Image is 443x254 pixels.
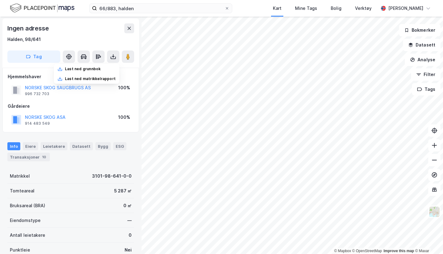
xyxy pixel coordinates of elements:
[10,232,45,239] div: Antall leietakere
[352,249,382,253] a: OpenStreetMap
[118,114,130,121] div: 100%
[10,172,30,180] div: Matrikkel
[399,24,441,36] button: Bokmerker
[7,36,41,43] div: Halden, 98/641
[295,5,317,12] div: Mine Tags
[7,142,20,150] div: Info
[123,202,132,209] div: 0 ㎡
[129,232,132,239] div: 0
[25,91,49,96] div: 996 732 703
[23,142,38,150] div: Eiere
[95,142,111,150] div: Bygg
[65,76,116,81] div: Last ned matrikkelrapport
[334,249,351,253] a: Mapbox
[412,83,441,95] button: Tags
[273,5,281,12] div: Kart
[412,224,443,254] div: Kontrollprogram for chat
[10,3,74,14] img: logo.f888ab2527a4732fd821a326f86c7f29.svg
[10,217,41,224] div: Eiendomstype
[7,50,60,63] button: Tag
[97,4,225,13] input: Søk på adresse, matrikkel, gårdeiere, leietakere eller personer
[25,121,50,126] div: 914 483 549
[7,153,50,161] div: Transaksjoner
[10,187,34,195] div: Tomteareal
[118,84,130,91] div: 100%
[403,39,441,51] button: Datasett
[41,154,47,160] div: 10
[10,246,30,254] div: Punktleie
[10,202,45,209] div: Bruksareal (BRA)
[429,206,440,218] img: Z
[411,68,441,81] button: Filter
[384,249,414,253] a: Improve this map
[92,172,132,180] div: 3101-98-641-0-0
[8,103,134,110] div: Gårdeiere
[331,5,341,12] div: Bolig
[7,23,50,33] div: Ingen adresse
[405,54,441,66] button: Analyse
[113,142,126,150] div: ESG
[127,217,132,224] div: —
[114,187,132,195] div: 5 287 ㎡
[41,142,67,150] div: Leietakere
[65,67,101,71] div: Last ned grunnbok
[8,73,134,80] div: Hjemmelshaver
[355,5,372,12] div: Verktøy
[412,224,443,254] iframe: Chat Widget
[125,246,132,254] div: Nei
[388,5,423,12] div: [PERSON_NAME]
[70,142,93,150] div: Datasett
